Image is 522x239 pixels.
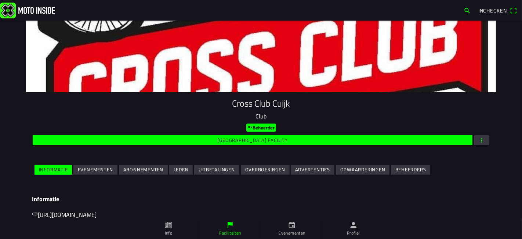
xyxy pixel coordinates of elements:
ion-button: Leden [169,165,193,175]
ion-badge: Beheerder [246,124,276,132]
h3: Informatie [32,196,490,203]
ion-button: Advertenties [291,165,334,175]
h1: Cross Club Cuijk [32,98,490,109]
ion-icon: paper [164,221,173,229]
ion-button: Overboekingen [241,165,290,175]
ion-label: Evenementen [279,230,305,236]
ion-icon: link [32,211,38,217]
p: Club [32,112,490,121]
ion-button: Uitbetalingen [194,165,239,175]
ion-icon: person [349,221,358,229]
ion-icon: key [248,125,253,129]
ion-button: Informatie [35,165,72,175]
ion-label: Faciliteiten [219,230,241,236]
a: link[URL][DOMAIN_NAME] [32,210,97,219]
ion-button: Opwaarderingen [336,165,389,175]
a: search [460,4,475,17]
span: Inchecken [478,7,507,14]
ion-icon: calendar [288,221,296,229]
ion-button: [GEOGRAPHIC_DATA] facility [33,135,472,145]
ion-button: Abonnementen [119,165,168,175]
ion-button: Beheerders [391,165,430,175]
ion-button: Evenementen [73,165,117,175]
ion-label: Info [165,230,172,236]
ion-label: Profiel [347,230,360,236]
a: Incheckenqr scanner [475,4,521,17]
ion-icon: flag [226,221,234,229]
